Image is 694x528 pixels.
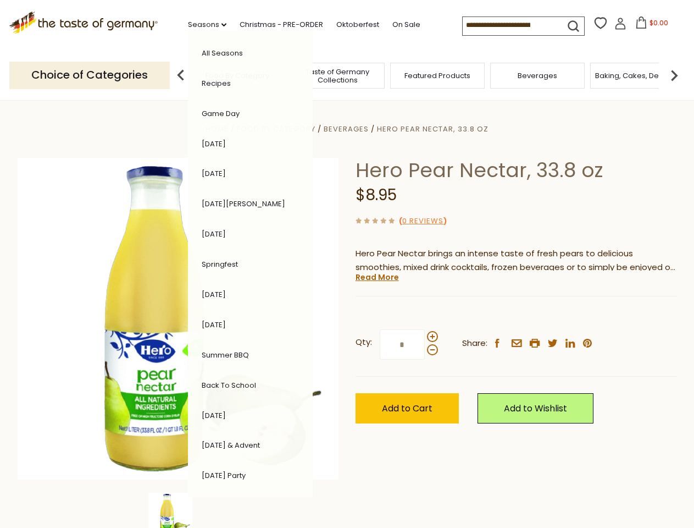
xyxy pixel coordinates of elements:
a: Oktoberfest [336,19,379,31]
a: [DATE] [202,168,226,179]
a: Back to School [202,380,256,391]
a: Seasons [188,19,226,31]
a: Hero Pear Nectar, 33.8 oz [377,124,488,134]
span: $0.00 [649,18,668,28]
a: Add to Wishlist [478,393,593,424]
span: Share: [462,337,487,350]
strong: Qty: [356,335,372,349]
a: [DATE] [202,229,226,239]
img: Hero Pear Nectar, 33.8 oz [18,158,339,480]
a: [DATE] & Advent [202,440,260,450]
a: Read More [356,272,399,283]
a: [DATE] [202,289,226,300]
img: previous arrow [170,64,192,86]
a: Featured Products [404,71,470,80]
a: Taste of Germany Collections [293,68,381,84]
span: Add to Cart [382,402,432,415]
h1: Hero Pear Nectar, 33.8 oz [356,158,677,183]
a: Beverages [324,124,369,134]
input: Qty: [380,329,425,360]
a: Christmas - PRE-ORDER [240,19,323,31]
a: [DATE] [202,139,226,149]
a: Springfest [202,259,238,269]
p: Hero Pear Nectar brings an intense taste of fresh pears to delicious smoothies, mixed drink cockt... [356,247,677,274]
span: ( ) [399,216,447,226]
img: next arrow [663,64,685,86]
a: [DATE][PERSON_NAME] [202,199,285,209]
p: Choice of Categories [9,62,170,89]
a: All Seasons [202,48,243,58]
a: Summer BBQ [202,350,249,360]
button: Add to Cart [356,393,459,424]
button: $0.00 [629,16,675,33]
a: Game Day [202,108,240,119]
a: 0 Reviews [402,216,443,227]
a: [DATE] [202,410,226,421]
span: $8.95 [356,184,397,206]
a: Beverages [518,71,557,80]
a: Recipes [202,78,231,89]
a: On Sale [392,19,420,31]
a: [DATE] Party [202,470,246,481]
a: [DATE] [202,320,226,330]
a: Baking, Cakes, Desserts [595,71,680,80]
